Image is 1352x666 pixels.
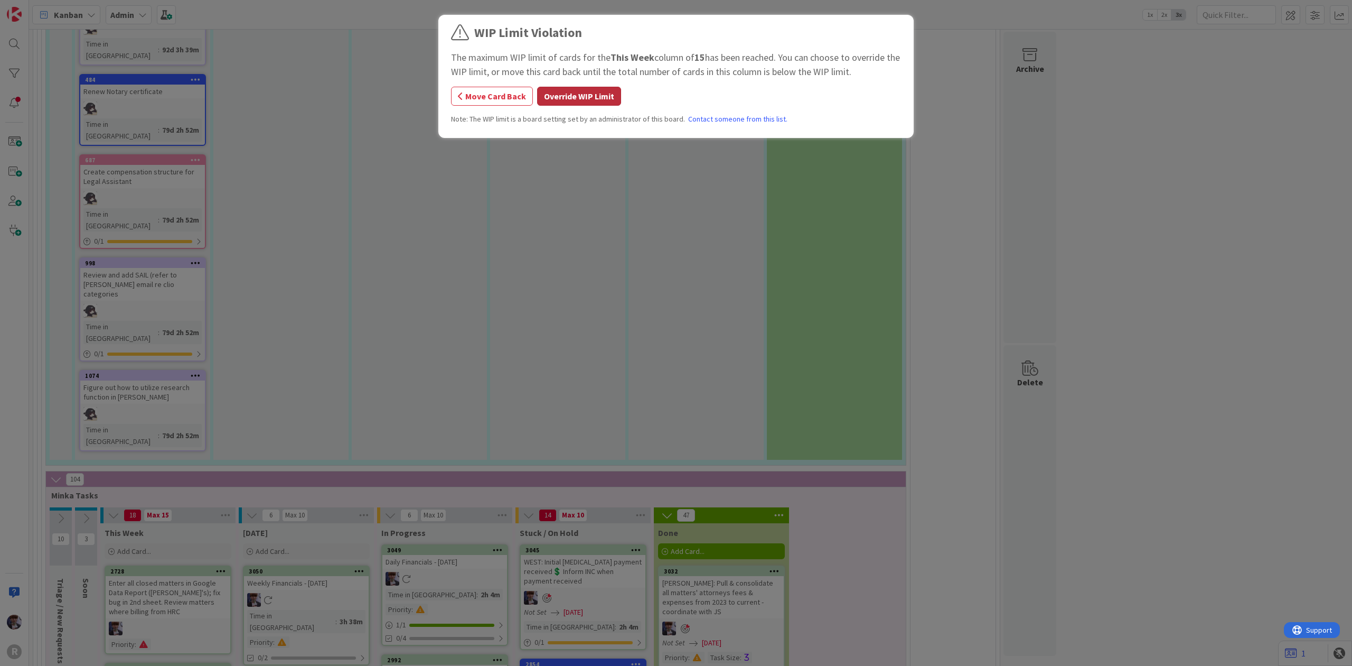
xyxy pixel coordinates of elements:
[474,23,582,42] div: WIP Limit Violation
[451,87,533,106] button: Move Card Back
[688,114,787,125] a: Contact someone from this list.
[537,87,621,106] button: Override WIP Limit
[694,51,705,63] b: 15
[611,51,654,63] b: This Week
[451,50,901,79] div: The maximum WIP limit of cards for the column of has been reached. You can choose to override the...
[22,2,48,14] span: Support
[451,114,901,125] div: Note: The WIP limit is a board setting set by an administrator of this board.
